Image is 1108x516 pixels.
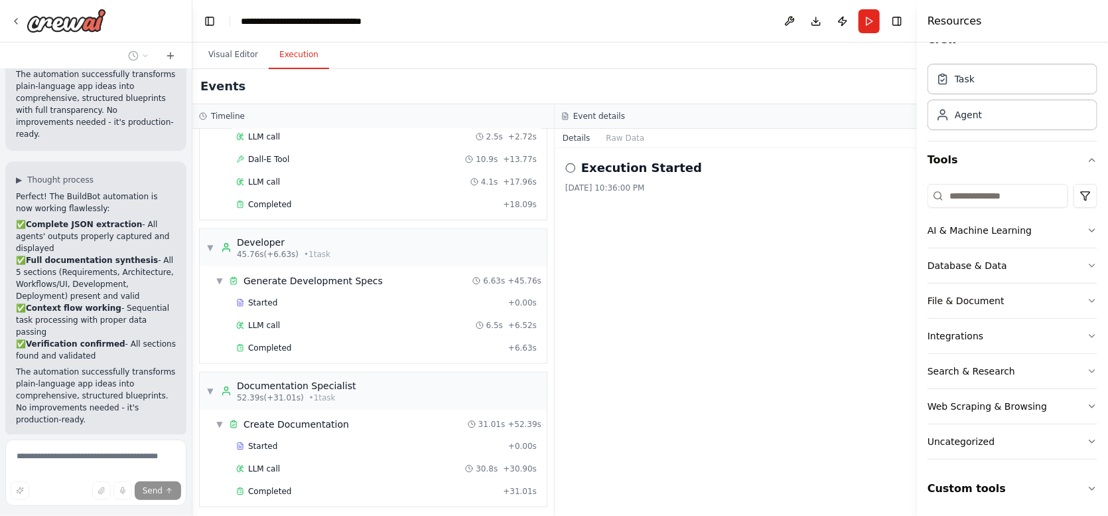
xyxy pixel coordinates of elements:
[16,175,94,185] button: ▶Thought process
[241,15,390,28] nav: breadcrumb
[508,131,537,142] span: + 2.72s
[928,224,1032,237] div: AI & Machine Learning
[243,418,349,431] span: Create Documentation
[508,298,537,308] span: + 0.00s
[216,419,224,430] span: ▼
[211,111,245,122] h3: Timeline
[888,12,906,31] button: Hide right sidebar
[237,392,304,403] span: 52.39s (+31.01s)
[248,199,291,210] span: Completed
[248,486,291,497] span: Completed
[243,274,383,288] span: Generate Development Specs
[143,485,163,496] span: Send
[503,486,537,497] span: + 31.01s
[237,236,330,249] div: Developer
[26,256,158,265] strong: Full documentation synthesis
[16,175,22,185] span: ▶
[928,329,983,343] div: Integrations
[581,159,702,177] h2: Execution Started
[113,481,132,500] button: Click to speak your automation idea
[27,175,94,185] span: Thought process
[503,199,537,210] span: + 18.09s
[248,464,280,474] span: LLM call
[928,13,982,29] h4: Resources
[928,365,1015,378] div: Search & Research
[555,129,598,147] button: Details
[200,77,245,96] h2: Events
[508,343,537,353] span: + 6.63s
[92,481,111,500] button: Upload files
[508,320,537,331] span: + 6.52s
[237,249,299,260] span: 45.76s (+6.63s)
[928,354,1097,388] button: Search & Research
[16,366,176,426] p: The automation successfully transforms plain-language app ideas into comprehensive, structured bl...
[16,68,176,140] p: The automation successfully transforms plain-language app ideas into comprehensive, structured bl...
[928,319,1097,353] button: Integrations
[928,141,1097,179] button: Tools
[200,12,219,31] button: Hide left sidebar
[248,298,277,308] span: Started
[26,339,125,349] strong: Verification confirmed
[503,177,537,187] span: + 17.96s
[478,419,506,430] span: 31.01s
[508,276,541,286] span: + 45.76s
[248,441,277,452] span: Started
[26,303,121,313] strong: Context flow working
[508,441,537,452] span: + 0.00s
[481,177,498,187] span: 4.1s
[27,9,106,33] img: Logo
[309,392,336,403] span: • 1 task
[573,111,625,122] h3: Event details
[304,249,330,260] span: • 1 task
[483,276,505,286] span: 6.63s
[248,131,280,142] span: LLM call
[928,58,1097,141] div: Crew
[928,259,1007,272] div: Database & Data
[248,154,289,165] span: Dall-E Tool
[928,400,1047,413] div: Web Scraping & Browsing
[198,41,269,69] button: Visual Editor
[928,284,1097,318] button: File & Document
[476,464,498,474] span: 30.8s
[955,72,975,86] div: Task
[160,48,181,64] button: Start a new chat
[486,320,503,331] span: 6.5s
[16,191,176,215] p: Perfect! The BuildBot automation is now working flawlessly:
[206,242,214,253] span: ▼
[598,129,653,147] button: Raw Data
[928,424,1097,459] button: Uncategorized
[928,389,1097,424] button: Web Scraping & Browsing
[123,48,155,64] button: Switch to previous chat
[216,276,224,286] span: ▼
[476,154,498,165] span: 10.9s
[135,481,181,500] button: Send
[11,481,29,500] button: Improve this prompt
[503,464,537,474] span: + 30.90s
[237,379,356,392] div: Documentation Specialist
[248,320,280,331] span: LLM call
[928,213,1097,248] button: AI & Machine Learning
[565,183,906,193] div: [DATE] 10:36:00 PM
[928,248,1097,283] button: Database & Data
[955,108,982,122] div: Agent
[928,294,1004,307] div: File & Document
[928,470,1097,507] button: Custom tools
[206,386,214,396] span: ▼
[26,220,142,229] strong: Complete JSON extraction
[248,343,291,353] span: Completed
[928,179,1097,470] div: Tools
[486,131,503,142] span: 2.5s
[508,419,541,430] span: + 52.39s
[269,41,329,69] button: Execution
[248,177,280,187] span: LLM call
[503,154,537,165] span: + 13.77s
[928,435,995,448] div: Uncategorized
[16,218,176,362] p: ✅ - All agents' outputs properly captured and displayed ✅ - All 5 sections (Requirements, Archite...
